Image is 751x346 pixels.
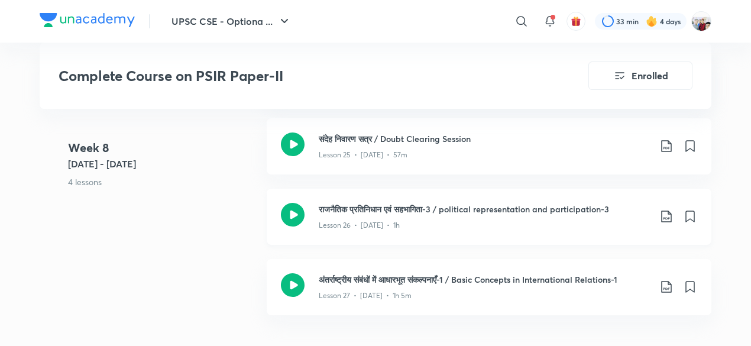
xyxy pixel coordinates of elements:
[588,62,692,90] button: Enrolled
[571,16,581,27] img: avatar
[319,220,400,231] p: Lesson 26 • [DATE] • 1h
[319,203,650,215] h3: राजनैतिक प्रतिनिधान एवं सहभागिता-3 / political representation and participation-3
[40,13,135,30] a: Company Logo
[267,259,711,329] a: अंतर्राष्ट्रीय संबंधों में आधारभूत संकल्पनाएँ-1 / Basic Concepts in International Relations-1Less...
[319,132,650,145] h3: संदेह निवारण सत्र / Doubt Clearing Session
[68,176,257,188] p: 4 lessons
[164,9,299,33] button: UPSC CSE - Optiona ...
[567,12,585,31] button: avatar
[319,290,412,301] p: Lesson 27 • [DATE] • 1h 5m
[319,150,407,160] p: Lesson 25 • [DATE] • 57m
[267,189,711,259] a: राजनैतिक प्रतिनिधान एवं सहभागिता-3 / political representation and participation-3Lesson 26 • [DAT...
[68,139,257,157] h4: Week 8
[40,13,135,27] img: Company Logo
[691,11,711,31] img: km swarthi
[267,118,711,189] a: संदेह निवारण सत्र / Doubt Clearing SessionLesson 25 • [DATE] • 57m
[68,157,257,171] h5: [DATE] - [DATE]
[319,273,650,286] h3: अंतर्राष्ट्रीय संबंधों में आधारभूत संकल्पनाएँ-1 / Basic Concepts in International Relations-1
[646,15,658,27] img: streak
[59,67,522,85] h3: Complete Course on PSIR Paper-II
